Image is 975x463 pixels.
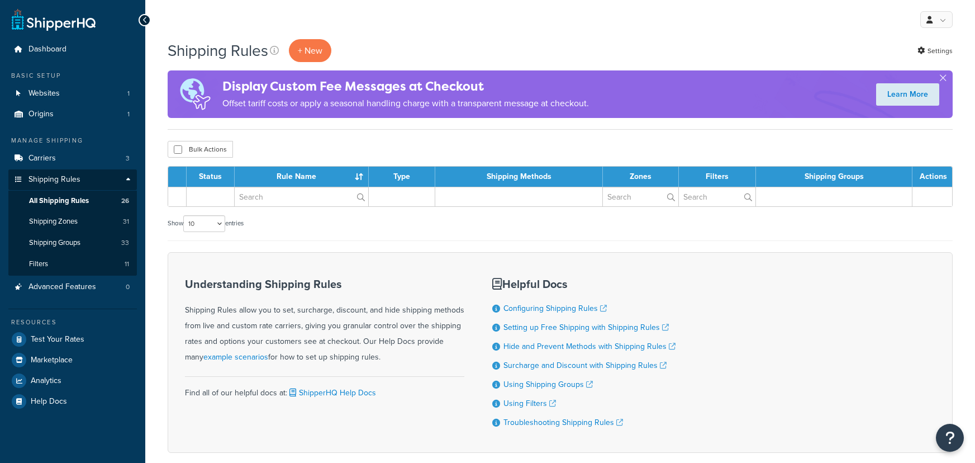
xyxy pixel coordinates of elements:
span: All Shipping Rules [29,196,89,206]
th: Shipping Groups [756,167,913,187]
div: Find all of our helpful docs at: [185,376,464,401]
a: Surcharge and Discount with Shipping Rules [503,360,667,371]
th: Zones [603,167,679,187]
th: Type [369,167,435,187]
a: Settings [917,43,953,59]
p: + New [289,39,331,62]
span: 3 [126,154,130,163]
p: Offset tariff costs or apply a seasonal handling charge with a transparent message at checkout. [222,96,589,111]
img: duties-banner-06bc72dcb5fe05cb3f9472aba00be2ae8eb53ab6f0d8bb03d382ba314ac3c341.png [168,70,222,118]
input: Search [235,187,368,206]
span: Websites [28,89,60,98]
a: Using Shipping Groups [503,379,593,390]
a: Test Your Rates [8,329,137,349]
a: Marketplace [8,350,137,370]
a: Shipping Rules [8,169,137,190]
th: Rule Name [235,167,369,187]
div: Manage Shipping [8,136,137,145]
a: Carriers 3 [8,148,137,169]
span: Marketplace [31,356,73,365]
span: Help Docs [31,397,67,407]
span: Carriers [28,154,56,163]
span: Filters [29,259,48,269]
a: Analytics [8,371,137,391]
span: Test Your Rates [31,335,84,344]
div: Shipping Rules allow you to set, surcharge, discount, and hide shipping methods from live and cus... [185,278,464,365]
span: 26 [121,196,129,206]
a: ShipperHQ Home [12,8,96,31]
a: Websites 1 [8,83,137,104]
a: example scenarios [203,351,268,363]
a: Shipping Groups 33 [8,233,137,253]
a: Origins 1 [8,104,137,125]
span: 1 [127,89,130,98]
span: 0 [126,282,130,292]
span: Dashboard [28,45,66,54]
li: Shipping Zones [8,211,137,232]
li: Shipping Groups [8,233,137,253]
a: Shipping Zones 31 [8,211,137,232]
th: Filters [679,167,755,187]
button: Bulk Actions [168,141,233,158]
span: 33 [121,238,129,248]
a: Filters 11 [8,254,137,275]
li: Carriers [8,148,137,169]
a: Troubleshooting Shipping Rules [503,417,623,428]
select: Showentries [183,215,225,232]
a: Learn More [876,83,939,106]
span: Analytics [31,376,61,386]
a: Setting up Free Shipping with Shipping Rules [503,322,669,333]
li: All Shipping Rules [8,191,137,211]
span: Shipping Zones [29,217,78,226]
span: Shipping Groups [29,238,80,248]
h1: Shipping Rules [168,40,268,62]
a: ShipperHQ Help Docs [287,387,376,399]
a: Hide and Prevent Methods with Shipping Rules [503,341,676,352]
a: Advanced Features 0 [8,277,137,297]
th: Status [187,167,235,187]
span: 31 [123,217,129,226]
div: Resources [8,318,137,327]
label: Show entries [168,215,244,232]
a: Help Docs [8,391,137,412]
th: Shipping Methods [435,167,603,187]
h4: Display Custom Fee Messages at Checkout [222,77,589,96]
h3: Helpful Docs [492,278,676,290]
a: Using Filters [503,398,556,409]
a: Dashboard [8,39,137,60]
span: Shipping Rules [28,175,80,185]
th: Actions [912,167,952,187]
a: All Shipping Rules 26 [8,191,137,211]
li: Shipping Rules [8,169,137,276]
span: Origins [28,110,54,119]
span: 11 [125,259,129,269]
li: Websites [8,83,137,104]
button: Open Resource Center [936,424,964,452]
li: Filters [8,254,137,275]
h3: Understanding Shipping Rules [185,278,464,290]
a: Configuring Shipping Rules [503,303,607,314]
span: Advanced Features [28,282,96,292]
input: Search [679,187,755,206]
li: Advanced Features [8,277,137,297]
span: 1 [127,110,130,119]
li: Origins [8,104,137,125]
div: Basic Setup [8,71,137,81]
input: Search [603,187,678,206]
